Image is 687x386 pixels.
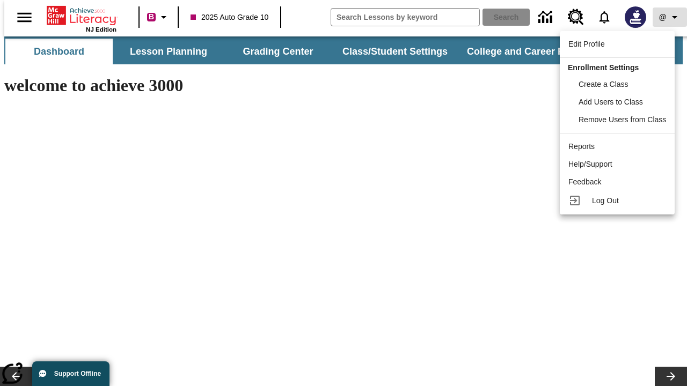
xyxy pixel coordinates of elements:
[568,142,595,151] span: Reports
[579,98,643,106] span: Add Users to Class
[568,63,639,72] span: Enrollment Settings
[579,80,628,88] span: Create a Class
[592,196,619,205] span: Log Out
[579,115,666,124] span: Remove Users from Class
[568,40,605,48] span: Edit Profile
[568,160,612,168] span: Help/Support
[568,177,601,186] span: Feedback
